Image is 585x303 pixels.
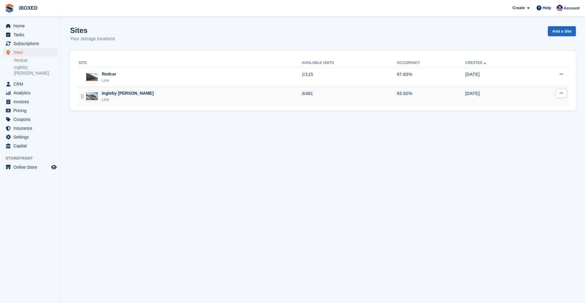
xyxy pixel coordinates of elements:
img: Image of Ingleby Barwick site [86,92,98,100]
a: Preview store [50,164,58,171]
div: Redcar [102,71,116,77]
a: menu [3,133,58,141]
div: Live [102,97,154,103]
span: Sites [13,48,50,57]
h1: Sites [70,26,115,34]
span: Subscriptions [13,39,50,48]
a: Redcar [14,58,58,63]
td: [DATE] [465,68,531,87]
p: Your storage locations [70,35,115,42]
th: Available Units [302,58,397,68]
a: menu [3,142,58,150]
a: menu [3,115,58,124]
span: Analytics [13,89,50,97]
a: menu [3,97,58,106]
a: menu [3,163,58,171]
img: Image of Redcar site [86,73,98,81]
a: menu [3,30,58,39]
span: Settings [13,133,50,141]
a: menu [3,22,58,30]
span: Help [543,5,551,11]
a: menu [3,106,58,115]
span: Capital [13,142,50,150]
img: Noor Rashid [557,5,563,11]
a: Created [465,61,487,65]
span: Account [564,5,580,11]
td: 1/115 [302,68,397,87]
span: Coupons [13,115,50,124]
a: menu [3,124,58,132]
a: Add a Site [548,26,576,36]
td: 93.92% [397,87,465,106]
span: Home [13,22,50,30]
th: Site [77,58,302,68]
span: Create [512,5,525,11]
span: Invoices [13,97,50,106]
td: [DATE] [465,87,531,106]
a: menu [3,80,58,88]
span: Online Store [13,163,50,171]
a: Ingleby [PERSON_NAME] [14,65,58,76]
span: Storefront [5,155,61,161]
a: menu [3,89,58,97]
div: Live [102,77,116,83]
span: Insurance [13,124,50,132]
th: Occupancy [397,58,465,68]
td: 3/481 [302,87,397,106]
a: menu [3,39,58,48]
img: stora-icon-8386f47178a22dfd0bd8f6a31ec36ba5ce8667c1dd55bd0f319d3a0aa187defe.svg [5,4,14,13]
span: Pricing [13,106,50,115]
div: Ingleby [PERSON_NAME] [102,90,154,97]
a: iBOXED [16,3,40,13]
span: CRM [13,80,50,88]
span: Tasks [13,30,50,39]
a: menu [3,48,58,57]
td: 97.83% [397,68,465,87]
